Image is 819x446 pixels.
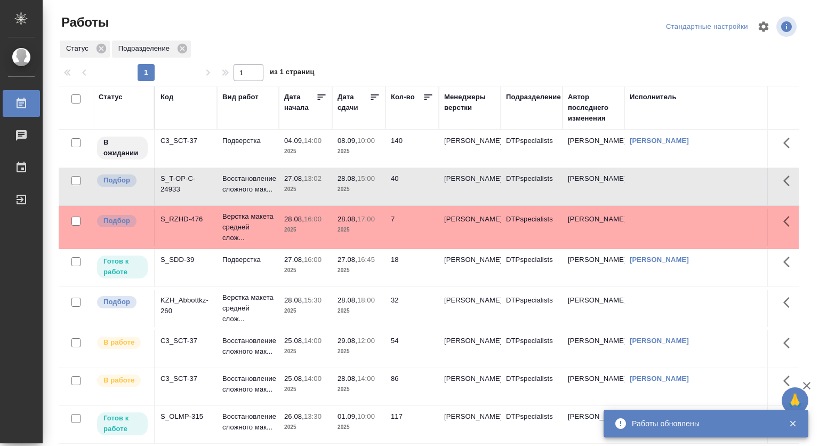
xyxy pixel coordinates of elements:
[222,92,259,102] div: Вид работ
[284,92,316,113] div: Дата начала
[270,66,315,81] span: из 1 страниц
[357,296,375,304] p: 18:00
[338,412,357,420] p: 01.09,
[103,137,141,158] p: В ожидании
[59,14,109,31] span: Работы
[160,411,212,422] div: S_OLMP-315
[103,375,134,386] p: В работе
[160,173,212,195] div: S_T-OP-C-24933
[284,296,304,304] p: 28.08,
[630,256,689,264] a: [PERSON_NAME]
[444,373,495,384] p: [PERSON_NAME]
[284,256,304,264] p: 27.08,
[386,330,439,368] td: 54
[777,130,802,156] button: Здесь прячутся важные кнопки
[444,411,495,422] p: [PERSON_NAME]
[96,254,149,280] div: Исполнитель может приступить к работе
[222,254,274,265] p: Подверстка
[357,337,375,345] p: 12:00
[444,214,495,225] p: [PERSON_NAME]
[112,41,191,58] div: Подразделение
[60,41,110,58] div: Статус
[777,330,802,356] button: Здесь прячутся важные кнопки
[777,168,802,194] button: Здесь прячутся важные кнопки
[444,336,495,346] p: [PERSON_NAME]
[338,337,357,345] p: 29.08,
[501,209,563,246] td: DTPspecialists
[118,43,173,54] p: Подразделение
[501,249,563,286] td: DTPspecialists
[501,168,563,205] td: DTPspecialists
[338,422,380,433] p: 2025
[160,373,212,384] div: C3_SCT-37
[284,265,327,276] p: 2025
[338,296,357,304] p: 28.08,
[630,137,689,145] a: [PERSON_NAME]
[304,137,322,145] p: 14:00
[563,209,624,246] td: [PERSON_NAME]
[284,137,304,145] p: 04.09,
[386,209,439,246] td: 7
[304,256,322,264] p: 16:00
[386,130,439,168] td: 140
[304,412,322,420] p: 13:30
[103,297,130,307] p: Подбор
[284,174,304,182] p: 27.08,
[304,215,322,223] p: 16:00
[284,215,304,223] p: 28.08,
[160,214,212,225] div: S_RZHD-476
[386,168,439,205] td: 40
[338,256,357,264] p: 27.08,
[501,290,563,327] td: DTPspecialists
[103,337,134,348] p: В работе
[357,137,375,145] p: 10:00
[630,337,689,345] a: [PERSON_NAME]
[304,174,322,182] p: 13:02
[386,406,439,443] td: 117
[444,254,495,265] p: [PERSON_NAME]
[357,375,375,383] p: 14:00
[506,92,561,102] div: Подразделение
[630,375,689,383] a: [PERSON_NAME]
[563,168,624,205] td: [PERSON_NAME]
[160,254,212,265] div: S_SDD-39
[304,296,322,304] p: 15:30
[338,384,380,395] p: 2025
[103,413,141,434] p: Готов к работе
[357,412,375,420] p: 10:00
[444,173,495,184] p: [PERSON_NAME]
[284,146,327,157] p: 2025
[66,43,92,54] p: Статус
[663,19,751,35] div: split button
[284,225,327,235] p: 2025
[222,411,274,433] p: Восстановление сложного мак...
[563,249,624,286] td: [PERSON_NAME]
[96,295,149,309] div: Можно подбирать исполнителей
[222,336,274,357] p: Восстановление сложного мак...
[338,346,380,357] p: 2025
[357,256,375,264] p: 16:45
[563,330,624,368] td: [PERSON_NAME]
[96,214,149,228] div: Можно подбирать исполнителей
[304,375,322,383] p: 14:00
[284,375,304,383] p: 25.08,
[386,249,439,286] td: 18
[786,389,804,412] span: 🙏
[777,290,802,315] button: Здесь прячутся важные кнопки
[103,256,141,277] p: Готов к работе
[222,136,274,146] p: Подверстка
[391,92,415,102] div: Кол-во
[501,130,563,168] td: DTPspecialists
[563,290,624,327] td: [PERSON_NAME]
[284,422,327,433] p: 2025
[222,173,274,195] p: Восстановление сложного мак...
[777,368,802,394] button: Здесь прячутся важные кнопки
[501,368,563,405] td: DTPspecialists
[776,17,799,37] span: Посмотреть информацию
[338,225,380,235] p: 2025
[568,92,619,124] div: Автор последнего изменения
[338,174,357,182] p: 28.08,
[563,130,624,168] td: [PERSON_NAME]
[284,337,304,345] p: 25.08,
[338,92,370,113] div: Дата сдачи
